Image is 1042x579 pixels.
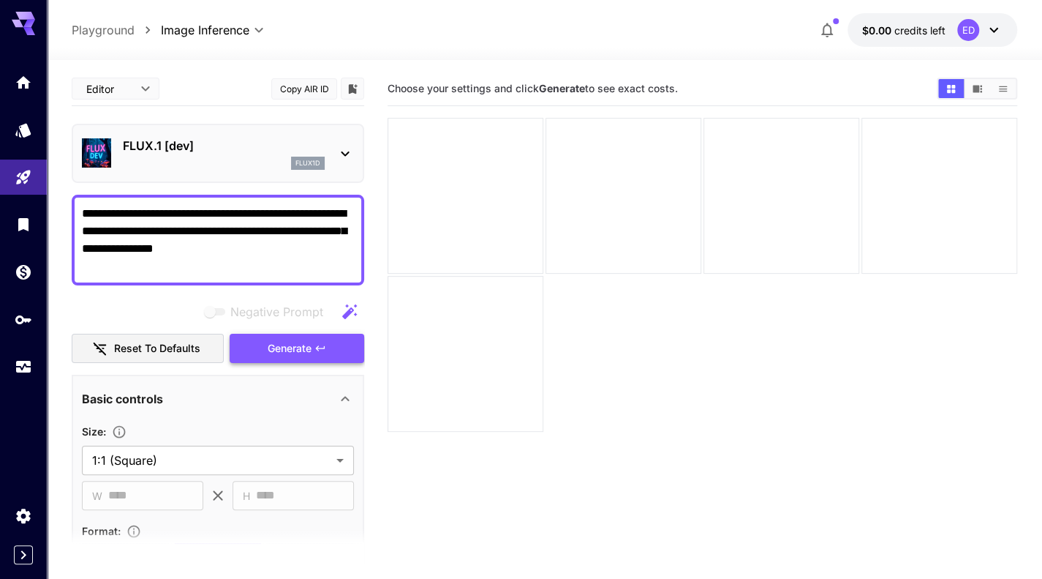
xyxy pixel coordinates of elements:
[106,425,132,439] button: Adjust the dimensions of the generated image by specifying its width and height in pixels, or sel...
[72,21,135,39] a: Playground
[862,24,894,37] span: $0.00
[15,263,32,281] div: Wallet
[346,80,359,97] button: Add to library
[15,507,32,525] div: Settings
[86,81,132,97] span: Editor
[121,524,147,539] button: Choose the file format for the output image.
[82,525,121,537] span: Format :
[15,163,32,182] div: Playground
[161,21,249,39] span: Image Inference
[938,79,964,98] button: Show media in grid view
[990,79,1016,98] button: Show media in list view
[72,21,161,39] nav: breadcrumb
[15,73,32,91] div: Home
[14,545,33,564] button: Collapse sidebar
[964,79,990,98] button: Show media in video view
[82,425,106,438] span: Size :
[862,23,945,38] div: $0.00
[957,19,979,41] div: ED
[847,13,1017,47] button: $0.00ED
[123,137,325,154] p: FLUX.1 [dev]
[243,488,250,504] span: H
[539,82,585,94] b: Generate
[201,302,335,321] span: Negative prompts are not compatible with the selected model.
[72,334,224,364] button: Reset to defaults
[937,78,1017,100] div: Show media in grid viewShow media in video viewShow media in list view
[230,303,323,321] span: Negative Prompt
[92,488,102,504] span: W
[388,82,678,94] span: Choose your settings and click to see exact costs.
[15,215,32,234] div: Library
[894,24,945,37] span: credits left
[82,131,354,176] div: FLUX.1 [dev]flux1d
[271,78,337,100] button: Copy AIR ID
[82,390,163,408] p: Basic controls
[295,158,320,168] p: flux1d
[92,452,331,469] span: 1:1 (Square)
[15,358,32,376] div: Usage
[82,381,354,416] div: Basic controls
[15,121,32,139] div: Models
[230,334,364,364] button: Generate
[268,340,312,358] span: Generate
[15,310,32,329] div: API Keys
